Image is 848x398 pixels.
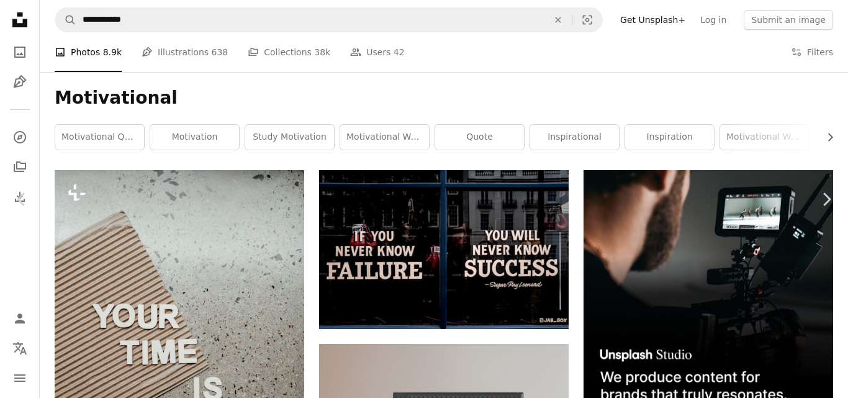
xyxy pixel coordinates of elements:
a: a piece of cardboard with the words your time is now written on it [55,351,304,363]
a: Photos [7,40,32,65]
button: Search Unsplash [55,8,76,32]
form: Find visuals sitewide [55,7,603,32]
button: Submit an image [744,10,833,30]
a: text [319,244,569,255]
a: motivation [150,125,239,150]
span: 42 [394,45,405,59]
a: study motivation [245,125,334,150]
img: text [319,170,569,329]
a: motivational quotes [55,125,144,150]
a: Illustrations [7,70,32,94]
a: Users 42 [350,32,405,72]
span: 638 [212,45,228,59]
a: motivational wallpaper [340,125,429,150]
button: Filters [791,32,833,72]
span: 38k [314,45,330,59]
a: quote [435,125,524,150]
button: Clear [544,8,572,32]
a: inspirational [530,125,619,150]
h1: Motivational [55,87,833,109]
a: inspiration [625,125,714,150]
a: Get Unsplash+ [613,10,693,30]
a: Next [805,140,848,259]
button: scroll list to the right [819,125,833,150]
button: Visual search [572,8,602,32]
button: Language [7,336,32,361]
a: Collections 38k [248,32,330,72]
a: motivational wallpapers [720,125,809,150]
a: Explore [7,125,32,150]
a: Log in [693,10,734,30]
a: Log in / Sign up [7,306,32,331]
a: Illustrations 638 [142,32,228,72]
button: Menu [7,366,32,391]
